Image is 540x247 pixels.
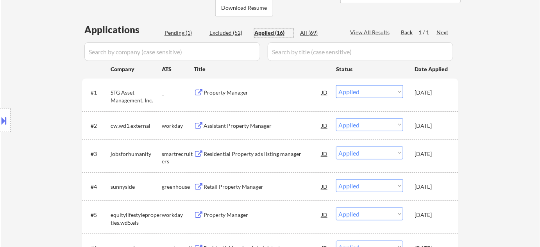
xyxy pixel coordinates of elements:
[336,62,403,76] div: Status
[204,89,322,97] div: Property Manager
[204,150,322,158] div: Residential Property ads listing manager
[165,29,204,37] div: Pending (1)
[162,89,194,97] div: _
[415,65,449,73] div: Date Applied
[321,179,329,193] div: JD
[415,89,449,97] div: [DATE]
[415,122,449,130] div: [DATE]
[204,183,322,191] div: Retail Property Manager
[162,211,194,219] div: workday
[162,122,194,130] div: workday
[350,29,392,36] div: View All Results
[204,211,322,219] div: Property Manager
[321,208,329,222] div: JD
[209,29,249,37] div: Excluded (52)
[268,42,453,61] input: Search by title (case sensitive)
[84,42,260,61] input: Search by company (case sensitive)
[162,150,194,165] div: smartrecruiters
[321,118,329,132] div: JD
[415,150,449,158] div: [DATE]
[415,211,449,219] div: [DATE]
[204,122,322,130] div: Assistant Property Manager
[401,29,413,36] div: Back
[162,65,194,73] div: ATS
[194,65,329,73] div: Title
[418,29,436,36] div: 1 / 1
[254,29,293,37] div: Applied (16)
[415,183,449,191] div: [DATE]
[84,25,162,34] div: Applications
[300,29,339,37] div: All (69)
[111,211,162,226] div: equitylifestyleproperties.wd5.els
[321,85,329,99] div: JD
[436,29,449,36] div: Next
[162,183,194,191] div: greenhouse
[91,211,104,219] div: #5
[321,147,329,161] div: JD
